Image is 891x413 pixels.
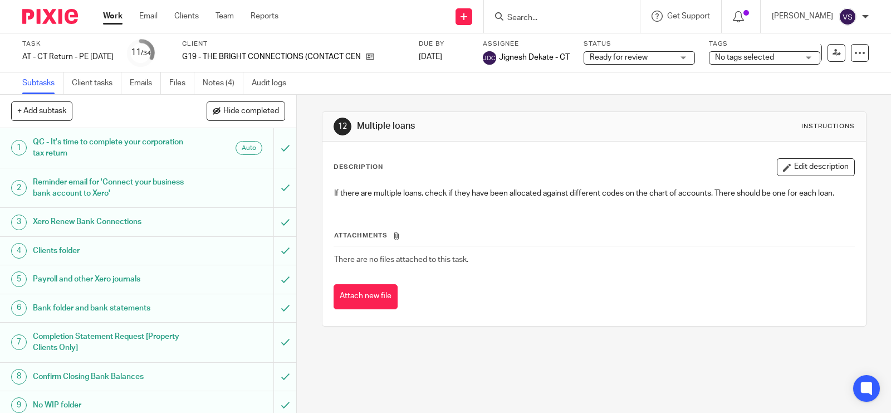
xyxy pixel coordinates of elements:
span: Attachments [334,232,388,239]
div: 6 [11,300,27,316]
span: No tags selected [715,54,774,61]
h1: Completion Statement Request [Property Clients Only] [33,328,186,357]
img: svg%3E [839,8,856,26]
div: 4 [11,243,27,259]
a: Notes (4) [203,72,243,94]
p: [PERSON_NAME] [772,11,833,22]
small: /34 [141,50,151,56]
a: Team [216,11,234,22]
div: Instructions [801,122,855,131]
a: Email [139,11,158,22]
h1: Payroll and other Xero journals [33,271,186,288]
span: Jignesh Dekate - CT [499,52,570,63]
label: Due by [419,40,469,48]
label: Client [182,40,405,48]
button: Edit description [777,158,855,176]
div: 12 [334,118,351,135]
button: + Add subtask [11,101,72,120]
p: G19 - THE BRIGHT CONNECTIONS (CONTACT CENTRE) LTD [182,51,360,62]
h1: QC - It's time to complete your corporation tax return [33,134,186,162]
div: 7 [11,334,27,350]
button: Attach new file [334,284,398,309]
span: Ready for review [590,54,648,61]
div: 3 [11,215,27,230]
a: Emails [130,72,161,94]
label: Task [22,40,114,48]
h1: Bank folder and bank statements [33,300,186,317]
h1: Clients folder [33,242,186,259]
span: There are no files attached to this task. [334,256,468,264]
img: svg%3E [483,51,496,65]
a: Work [103,11,123,22]
label: Status [584,40,695,48]
div: 9 [11,397,27,413]
a: Audit logs [252,72,295,94]
span: Hide completed [223,107,279,116]
div: AT - CT Return - PE [DATE] [22,51,114,62]
p: If there are multiple loans, check if they have been allocated against different codes on the cha... [334,188,854,199]
label: Assignee [483,40,570,48]
label: Tags [709,40,820,48]
h1: Reminder email for 'Connect your business bank account to Xero' [33,174,186,202]
img: Pixie [22,9,78,24]
input: Search [506,13,606,23]
a: Subtasks [22,72,63,94]
a: Reports [251,11,278,22]
a: Clients [174,11,199,22]
a: Files [169,72,194,94]
span: Get Support [667,12,710,20]
a: Client tasks [72,72,121,94]
div: 1 [11,140,27,156]
div: 2 [11,180,27,196]
h1: Confirm Closing Bank Balances [33,368,186,385]
button: Hide completed [207,101,285,120]
div: 5 [11,271,27,287]
p: Description [334,163,383,172]
div: 8 [11,369,27,385]
div: 11 [131,46,151,59]
span: [DATE] [419,53,442,61]
h1: Multiple loans [357,120,618,132]
h1: Xero Renew Bank Connections [33,213,186,230]
div: Auto [236,141,262,155]
div: AT - CT Return - PE 31-01-2025 [22,51,114,62]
